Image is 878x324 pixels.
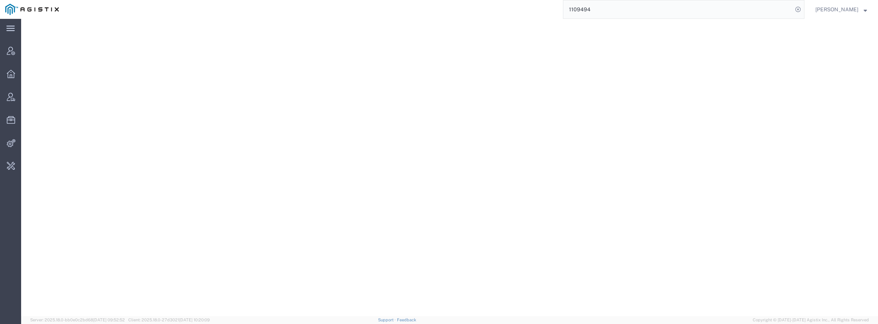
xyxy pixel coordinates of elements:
span: Copyright © [DATE]-[DATE] Agistix Inc., All Rights Reserved [753,317,869,323]
button: [PERSON_NAME] [815,5,867,14]
span: [DATE] 09:52:52 [93,318,125,322]
span: [DATE] 10:20:09 [179,318,210,322]
a: Feedback [397,318,416,322]
img: logo [5,4,59,15]
span: Ivan Tymofieiev [815,5,858,14]
input: Search for shipment number, reference number [563,0,793,18]
a: Support [378,318,397,322]
span: Server: 2025.18.0-bb0e0c2bd68 [30,318,125,322]
span: Client: 2025.18.0-27d3021 [128,318,210,322]
iframe: FS Legacy Container [21,19,878,316]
